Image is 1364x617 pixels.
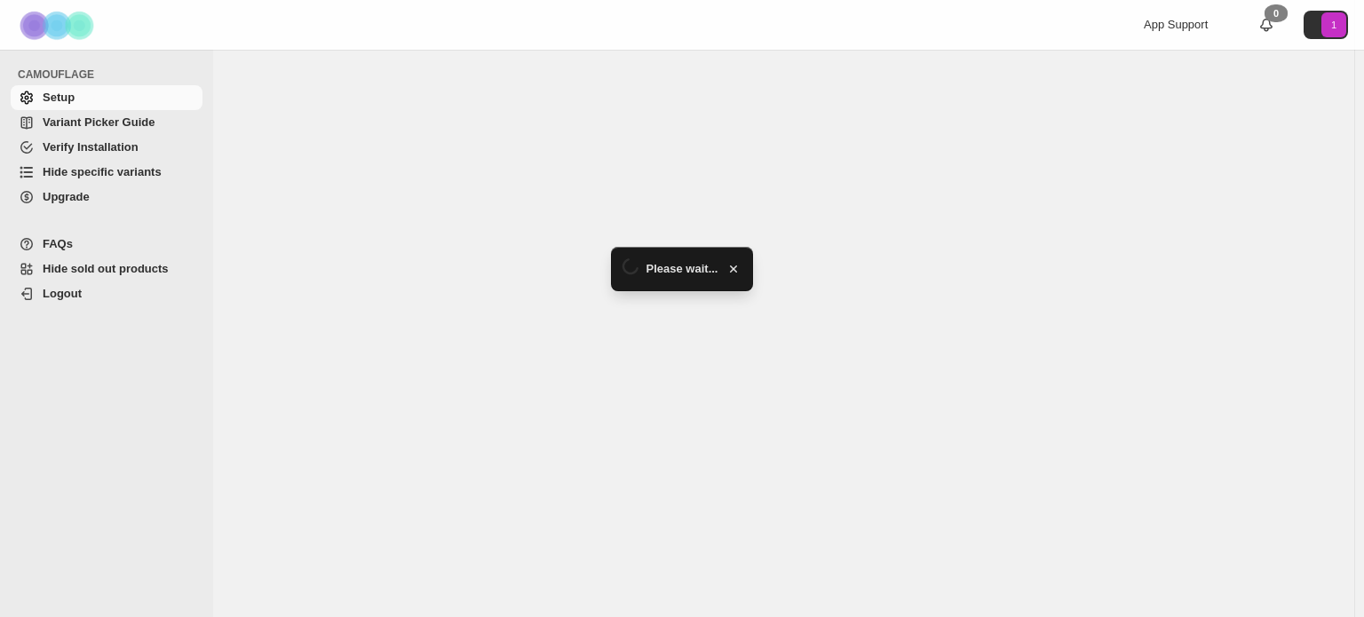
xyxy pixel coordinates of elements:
span: Verify Installation [43,140,139,154]
a: FAQs [11,232,202,257]
a: Setup [11,85,202,110]
a: 0 [1257,16,1275,34]
text: 1 [1331,20,1336,30]
a: Upgrade [11,185,202,210]
span: CAMOUFLAGE [18,67,204,82]
span: Hide sold out products [43,262,169,275]
span: Upgrade [43,190,90,203]
button: Avatar with initials 1 [1304,11,1348,39]
a: Logout [11,281,202,306]
span: Logout [43,287,82,300]
span: Please wait... [646,260,718,278]
a: Verify Installation [11,135,202,160]
img: Camouflage [14,1,103,50]
a: Variant Picker Guide [11,110,202,135]
span: FAQs [43,237,73,250]
span: Setup [43,91,75,104]
a: Hide sold out products [11,257,202,281]
span: Variant Picker Guide [43,115,155,129]
a: Hide specific variants [11,160,202,185]
span: Avatar with initials 1 [1321,12,1346,37]
div: 0 [1265,4,1288,22]
span: App Support [1144,18,1208,31]
span: Hide specific variants [43,165,162,178]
